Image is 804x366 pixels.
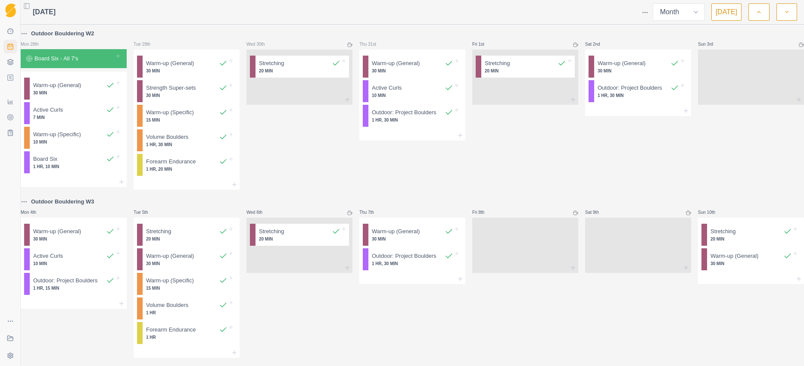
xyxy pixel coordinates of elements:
p: Active Curls [33,106,63,114]
p: 1 HR [146,310,227,316]
p: 30 MIN [146,92,227,99]
p: Outdoor: Project Boulders [598,84,662,92]
p: Stretching [146,227,171,236]
p: Stretching [711,227,736,236]
div: Active Curls10 MIN [24,248,123,270]
p: Thu 7th [359,209,385,216]
div: Stretching20 MIN [250,56,349,78]
p: Forearm Endurance [146,157,196,166]
p: 1 HR, 10 MIN [33,163,115,170]
p: Warm-up (Specific) [146,108,194,117]
div: Warm-up (Specific)15 MIN [137,105,236,127]
p: Stretching [259,59,284,68]
p: Sat 9th [585,209,611,216]
p: Fri 1st [472,41,498,47]
p: Warm-up (Specific) [33,130,81,139]
div: Warm-up (Specific)10 MIN [24,127,123,149]
p: Warm-up (General) [33,81,81,90]
div: Active Curls7 MIN [24,102,123,124]
p: 30 MIN [33,90,115,96]
div: Board Six - All 7's [21,49,127,68]
p: Sun 3rd [698,41,724,47]
div: Outdoor: Project Boulders1 HR, 30 MIN [363,105,462,127]
p: Warm-up (Specific) [146,276,194,285]
div: Warm-up (General)30 MIN [24,224,123,246]
p: 10 MIN [372,92,453,99]
p: Warm-up (General) [711,252,758,260]
p: Outdoor: Project Boulders [372,252,436,260]
p: Warm-up (General) [372,59,420,68]
p: Tue 5th [134,209,159,216]
a: Logo [3,3,17,17]
div: Active Curls10 MIN [363,80,462,102]
p: 10 MIN [33,139,115,145]
div: Stretching20 MIN [701,224,801,246]
p: Active Curls [372,84,402,92]
p: Outdoor: Project Boulders [372,108,436,117]
p: Outdoor Bouldering W3 [31,197,94,206]
p: 30 MIN [33,236,115,242]
p: Board Six - All 7's [34,54,78,63]
div: Warm-up (General)30 MIN [363,224,462,246]
div: Strength Super-sets30 MIN [137,80,236,102]
p: Outdoor Bouldering W2 [31,29,94,38]
p: Warm-up (General) [598,59,645,68]
p: 30 MIN [372,236,453,242]
p: 15 MIN [146,117,227,123]
p: 1 HR, 30 MIN [372,117,453,123]
p: Sun 10th [698,209,724,216]
div: Forearm Endurance1 HR [137,322,236,344]
div: Warm-up (General)30 MIN [589,56,688,78]
p: Strength Super-sets [146,84,196,92]
p: Mon 4th [21,209,47,216]
p: Warm-up (General) [372,227,420,236]
div: Warm-up (General)30 MIN [24,78,123,100]
p: 20 MIN [259,236,340,242]
button: [DATE] [711,3,742,21]
div: Outdoor: Project Boulders1 HR, 30 MIN [589,80,688,102]
p: Tue 29th [134,41,159,47]
p: 20 MIN [711,236,792,242]
p: Fri 8th [472,209,498,216]
div: Stretching20 MIN [137,224,236,246]
p: 20 MIN [259,68,340,74]
p: Wed 30th [246,41,272,47]
p: 1 HR, 20 MIN [146,166,227,172]
p: 30 MIN [711,260,792,267]
p: 30 MIN [372,68,453,74]
p: Warm-up (General) [146,252,194,260]
p: Stretching [259,227,284,236]
p: Warm-up (General) [146,59,194,68]
div: Outdoor: Project Boulders1 HR, 15 MIN [24,273,123,295]
div: Forearm Endurance1 HR, 20 MIN [137,154,236,176]
p: 30 MIN [598,68,679,74]
p: 30 MIN [146,260,227,267]
p: Outdoor: Project Boulders [33,276,98,285]
p: 1 HR [146,334,227,341]
div: Volume Boulders1 HR, 30 MIN [137,129,236,151]
p: 15 MIN [146,285,227,291]
p: Volume Boulders [146,133,188,141]
p: Thu 31st [359,41,385,47]
p: 20 MIN [146,236,227,242]
p: Active Curls [33,252,63,260]
p: Volume Boulders [146,301,188,310]
p: 20 MIN [485,68,566,74]
p: Forearm Endurance [146,325,196,334]
p: 1 HR, 30 MIN [372,260,453,267]
p: Wed 6th [246,209,272,216]
div: Warm-up (General)30 MIN [701,248,801,270]
div: Outdoor: Project Boulders1 HR, 30 MIN [363,248,462,270]
span: [DATE] [33,7,56,17]
button: Settings [3,349,17,363]
p: Warm-up (General) [33,227,81,236]
div: Stretching20 MIN [250,224,349,246]
img: Logo [5,3,16,18]
div: Warm-up (General)30 MIN [137,56,236,78]
p: 1 HR, 15 MIN [33,285,115,291]
div: Warm-up (Specific)15 MIN [137,273,236,295]
div: Board Six1 HR, 10 MIN [24,151,123,173]
p: Stretching [485,59,510,68]
p: Mon 28th [21,41,47,47]
p: 30 MIN [146,68,227,74]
